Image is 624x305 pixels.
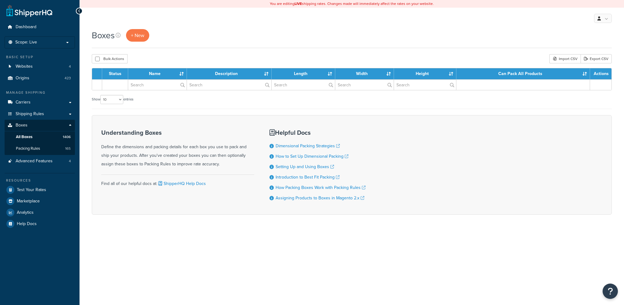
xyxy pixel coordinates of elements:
[16,134,32,140] span: All Boxes
[16,111,44,117] span: Shipping Rules
[69,64,71,69] span: 4
[5,178,75,183] div: Resources
[17,210,34,215] span: Analytics
[5,207,75,218] a: Analytics
[65,76,71,81] span: 423
[456,68,590,79] th: Can Pack All Products
[269,129,366,136] h3: Helpful Docs
[16,100,31,105] span: Carriers
[92,95,133,104] label: Show entries
[101,129,254,168] div: Define the dimensions and packing details for each box you use to pack and ship your products. Af...
[276,153,348,160] a: How to Set Up Dimensional Packing
[16,64,33,69] span: Websites
[394,68,456,79] th: Height
[5,97,75,108] a: Carriers
[5,73,75,84] li: Origins
[187,80,271,90] input: Search
[5,90,75,95] div: Manage Shipping
[101,175,254,188] div: Find all of our helpful docs at:
[65,146,71,151] span: 165
[5,143,75,154] li: Packing Rules
[16,123,28,128] span: Boxes
[335,68,394,79] th: Width
[187,68,272,79] th: Description
[5,73,75,84] a: Origins 423
[590,68,611,79] th: Actions
[5,218,75,229] a: Help Docs
[5,61,75,72] li: Websites
[16,146,40,151] span: Packing Rules
[394,80,456,90] input: Search
[92,54,128,63] button: Bulk Actions
[63,134,71,140] span: 1406
[5,156,75,167] a: Advanced Features 4
[5,55,75,60] div: Basic Setup
[276,195,364,201] a: Assigning Products to Boxes in Magento 2.x
[276,184,366,191] a: How Packing Boxes Work with Packing Rules
[101,129,254,136] h3: Understanding Boxes
[131,32,144,39] span: + New
[157,180,206,187] a: ShipperHQ Help Docs
[5,21,75,33] a: Dashboard
[276,143,340,149] a: Dimensional Packing Strategies
[272,68,335,79] th: Length
[128,80,187,90] input: Search
[126,29,149,42] a: + New
[581,54,612,63] a: Export CSV
[17,221,37,227] span: Help Docs
[5,108,75,120] a: Shipping Rules
[16,76,29,81] span: Origins
[272,80,335,90] input: Search
[603,284,618,299] button: Open Resource Center
[276,174,340,180] a: Introduction to Best Fit Packing
[5,143,75,154] a: Packing Rules 165
[5,61,75,72] a: Websites 4
[6,5,52,17] a: ShipperHQ Home
[335,80,394,90] input: Search
[100,95,123,104] select: Showentries
[276,164,334,170] a: Setting Up and Using Boxes
[295,1,302,6] b: LIVE
[92,29,115,41] h1: Boxes
[17,187,46,193] span: Test Your Rates
[5,184,75,195] a: Test Your Rates
[15,40,37,45] span: Scope: Live
[5,196,75,207] a: Marketplace
[102,68,128,79] th: Status
[16,159,53,164] span: Advanced Features
[5,120,75,131] a: Boxes
[5,156,75,167] li: Advanced Features
[128,68,187,79] th: Name
[5,131,75,143] li: All Boxes
[17,199,40,204] span: Marketplace
[5,120,75,155] li: Boxes
[549,54,581,63] div: Import CSV
[16,24,36,30] span: Dashboard
[69,159,71,164] span: 4
[5,131,75,143] a: All Boxes 1406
